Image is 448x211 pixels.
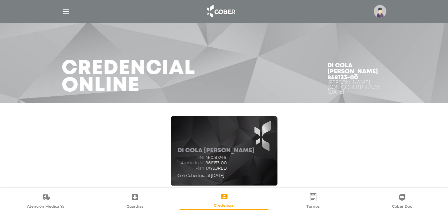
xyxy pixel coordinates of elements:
a: Guardias [90,193,179,210]
span: Plan [178,166,204,171]
span: Guardias [127,204,144,210]
img: Cober_menu-lines-white.svg [62,7,70,16]
a: Credencial [180,192,268,209]
a: Cober Doc [358,193,447,210]
h4: Di Cola [PERSON_NAME] 868133-00 [327,63,387,81]
div: [PERSON_NAME] Con Cobertura al [DATE] [327,81,387,95]
span: 46030246 [206,155,226,160]
img: profile-placeholder.svg [374,5,386,18]
img: logo_cober_home-white.png [203,3,238,19]
span: Cober Doc [392,204,412,210]
h5: Di Cola [PERSON_NAME] [178,147,254,155]
a: Atención Médica Ya [1,193,90,210]
span: Con Cobertura al [DATE] [178,173,224,178]
h3: Credencial Online [62,60,195,95]
a: Turnos [268,193,357,210]
span: TAYLORED [206,166,227,171]
span: Atención Médica Ya [27,204,65,210]
span: Asociado N° [178,161,204,165]
span: Turnos [306,204,320,210]
span: 868133-00 [206,161,227,165]
span: dni [178,155,204,160]
span: Credencial [214,203,234,209]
